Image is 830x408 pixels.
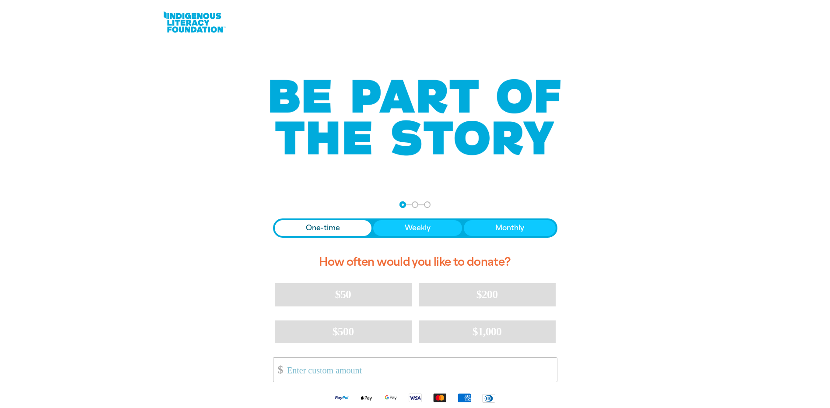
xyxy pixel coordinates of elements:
[476,393,501,403] img: Diners Club logo
[476,288,498,301] span: $200
[262,62,568,173] img: Be part of the story
[378,393,403,403] img: Google Pay logo
[281,358,557,382] input: Enter custom amount
[273,248,557,276] h2: How often would you like to donate?
[473,325,502,338] span: $1,000
[424,201,431,208] button: Navigate to step 3 of 3 to enter your payment details
[464,220,556,236] button: Monthly
[333,325,354,338] span: $500
[329,393,354,403] img: Paypal logo
[419,320,556,343] button: $1,000
[427,393,452,403] img: Mastercard logo
[275,220,372,236] button: One-time
[354,393,378,403] img: Apple Pay logo
[273,360,283,380] span: $
[275,283,412,306] button: $50
[495,223,524,233] span: Monthly
[273,218,557,238] div: Donation frequency
[399,201,406,208] button: Navigate to step 1 of 3 to enter your donation amount
[412,201,418,208] button: Navigate to step 2 of 3 to enter your details
[405,223,431,233] span: Weekly
[275,320,412,343] button: $500
[306,223,340,233] span: One-time
[419,283,556,306] button: $200
[373,220,462,236] button: Weekly
[403,393,427,403] img: Visa logo
[335,288,351,301] span: $50
[452,393,476,403] img: American Express logo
